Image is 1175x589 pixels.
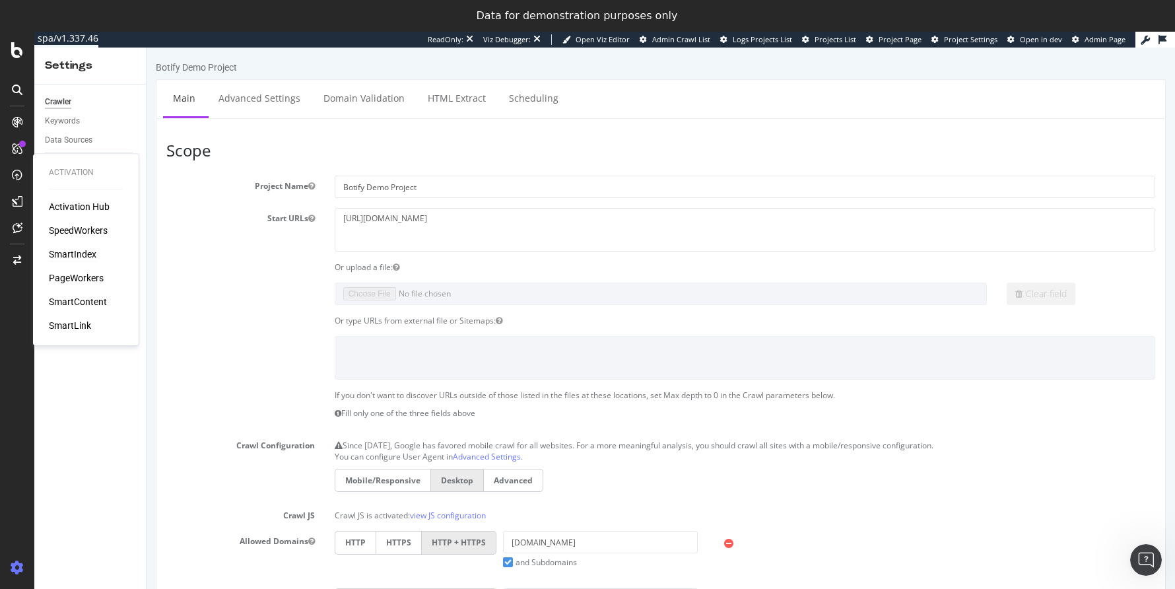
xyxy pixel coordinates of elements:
[188,483,229,506] label: HTTP
[229,483,275,506] label: HTTPS
[162,133,168,144] button: Project Name
[10,160,178,176] label: Start URLs
[1130,544,1162,576] iframe: Intercom live chat
[10,388,178,403] label: Crawl Configuration
[866,34,922,45] a: Project Page
[428,34,463,45] div: ReadOnly:
[477,9,678,22] div: Data for demonstration purposes only
[45,133,92,147] div: Data Sources
[229,541,275,564] label: HTTPS
[337,421,397,444] label: Advanced
[802,34,856,45] a: Projects List
[1072,34,1125,45] a: Admin Page
[275,541,350,564] label: HTTP + HTTPS
[49,248,96,261] a: SmartIndex
[49,271,104,285] a: PageWorkers
[188,388,1009,403] p: Since [DATE], Google has favored mobile crawl for all websites. For a more meaningful analysis, y...
[944,34,997,44] span: Project Settings
[45,114,80,128] div: Keywords
[931,34,997,45] a: Project Settings
[815,34,856,44] span: Projects List
[188,403,1009,415] p: You can configure User Agent in .
[45,133,137,147] a: Data Sources
[356,567,430,578] label: and Subdomains
[20,94,1009,112] h3: Scope
[9,13,90,26] div: Botify Demo Project
[271,32,349,69] a: HTML Extract
[45,95,71,109] div: Crawler
[45,58,135,73] div: Settings
[17,32,59,69] a: Main
[45,114,137,128] a: Keywords
[49,167,123,178] div: Activation
[162,165,168,176] button: Start URLs
[352,32,422,69] a: Scheduling
[1020,34,1062,44] span: Open in dev
[284,421,337,444] label: Desktop
[188,458,1009,473] p: Crawl JS is activated:
[49,319,91,332] a: SmartLink
[1085,34,1125,44] span: Admin Page
[49,295,107,308] a: SmartContent
[178,214,1019,225] div: Or upload a file:
[483,34,531,45] div: Viz Debugger:
[188,541,229,564] label: HTTP
[10,483,178,499] label: Allowed Domains
[576,34,630,44] span: Open Viz Editor
[720,34,792,45] a: Logs Projects List
[49,200,110,213] a: Activation Hub
[167,32,268,69] a: Domain Validation
[10,128,178,144] label: Project Name
[34,32,98,45] div: spa/v1.337.46
[45,95,137,109] a: Crawler
[188,342,1009,353] p: If you don't want to discover URLs outside of those listed in the files at these locations, set M...
[356,509,430,520] label: and Subdomains
[879,34,922,44] span: Project Page
[562,34,630,45] a: Open Viz Editor
[1007,34,1062,45] a: Open in dev
[178,267,1019,279] div: Or type URLs from external file or Sitemaps:
[188,360,1009,371] p: Fill only one of the three fields above
[34,32,98,48] a: spa/v1.337.46
[733,34,792,44] span: Logs Projects List
[263,462,339,473] a: view JS configuration
[162,488,168,499] button: Allowed Domains
[49,224,108,237] a: SpeedWorkers
[62,32,164,69] a: Advanced Settings
[188,421,284,444] label: Mobile/Responsive
[188,160,1009,203] textarea: [URL][DOMAIN_NAME]
[652,34,710,44] span: Admin Crawl List
[640,34,710,45] a: Admin Crawl List
[275,483,350,506] label: HTTP + HTTPS
[10,458,178,473] label: Crawl JS
[306,403,374,415] a: Advanced Settings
